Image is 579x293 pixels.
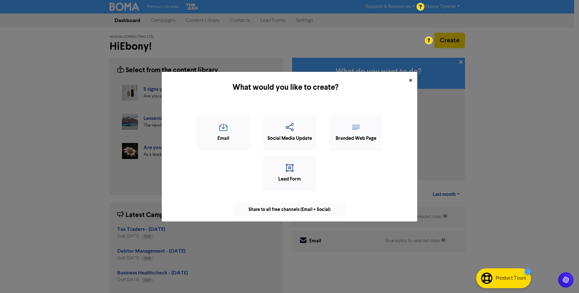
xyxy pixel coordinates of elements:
[266,135,313,142] div: Social Media Update
[200,135,247,142] div: Email
[409,76,412,86] span: ×
[233,203,346,216] div: Share to all free channels (Email + Social)
[547,262,579,293] iframe: Chat Widget
[404,72,417,90] button: Close
[266,176,313,183] div: Lead Form
[167,82,404,93] h5: What would you like to create?
[333,135,379,142] div: Branded Web Page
